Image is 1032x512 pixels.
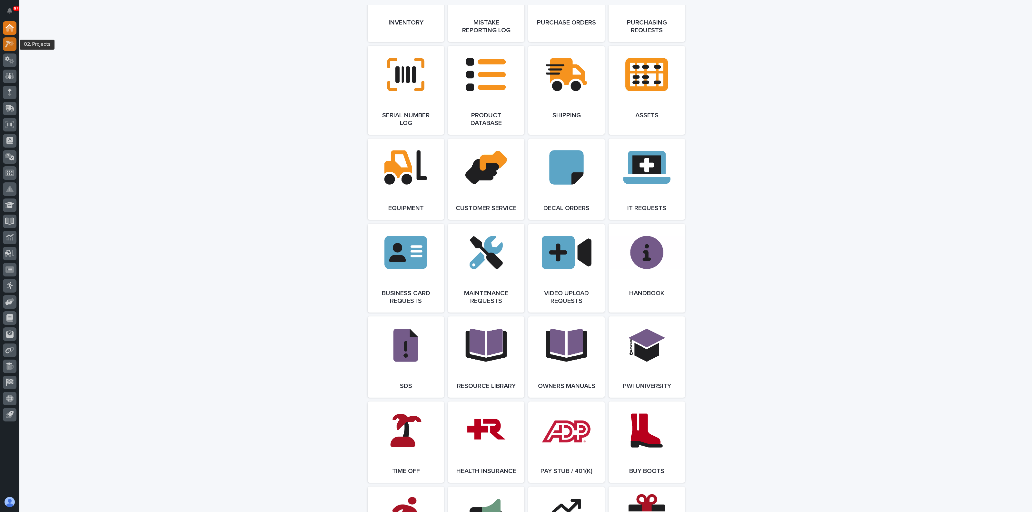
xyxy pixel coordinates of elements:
a: Pay Stub / 401(k) [528,401,605,483]
a: IT Requests [609,139,685,220]
a: Buy Boots [609,401,685,483]
a: Maintenance Requests [448,224,524,313]
a: SDS [368,316,444,398]
a: Handbook [609,224,685,313]
a: Health Insurance [448,401,524,483]
a: Owners Manuals [528,316,605,398]
a: Equipment [368,139,444,220]
button: Notifications [3,4,16,17]
a: Serial Number Log [368,46,444,135]
p: 97 [14,6,18,11]
a: Assets [609,46,685,135]
a: PWI University [609,316,685,398]
button: users-avatar [3,495,16,509]
a: Shipping [528,46,605,135]
a: Decal Orders [528,139,605,220]
div: Notifications97 [8,8,16,18]
a: Video Upload Requests [528,224,605,313]
a: Time Off [368,401,444,483]
a: Product Database [448,46,524,135]
a: Resource Library [448,316,524,398]
a: Customer Service [448,139,524,220]
a: Business Card Requests [368,224,444,313]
